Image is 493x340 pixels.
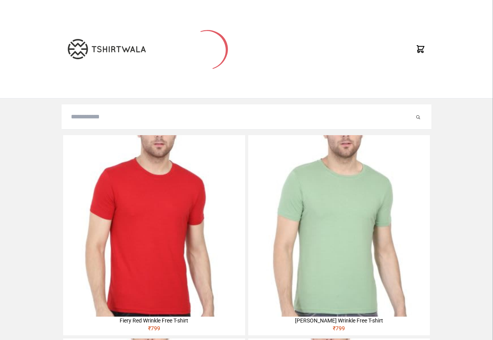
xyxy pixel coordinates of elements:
img: 4M6A2225-320x320.jpg [63,135,245,317]
a: [PERSON_NAME] Wrinkle Free T-shirt₹799 [248,135,430,335]
button: Submit your search query. [414,112,422,122]
div: ₹ 799 [248,324,430,335]
div: Fiery Red Wrinkle Free T-shirt [63,317,245,324]
img: 4M6A2211-320x320.jpg [248,135,430,317]
a: Fiery Red Wrinkle Free T-shirt₹799 [63,135,245,335]
div: [PERSON_NAME] Wrinkle Free T-shirt [248,317,430,324]
img: TW-LOGO-400-104.png [68,39,146,59]
div: ₹ 799 [63,324,245,335]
